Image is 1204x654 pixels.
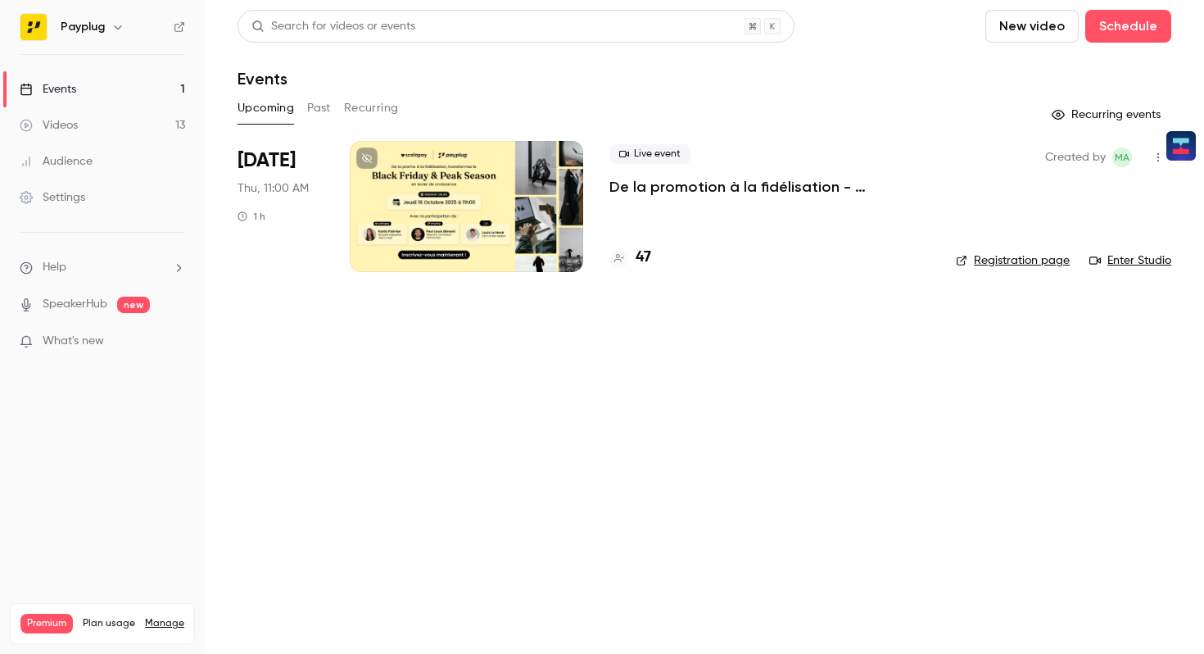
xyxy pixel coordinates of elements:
button: Upcoming [238,95,294,121]
iframe: Noticeable Trigger [165,334,185,349]
button: Recurring events [1044,102,1171,128]
span: mhaza abdou [1112,148,1132,167]
button: Recurring [344,95,399,121]
h1: Events [238,69,287,89]
div: Videos [20,117,78,134]
a: De la promotion à la fidélisation - Transformer le [DATE][DATE] & Peak Season en levier de croiss... [609,177,930,197]
span: new [117,297,150,313]
a: Enter Studio [1089,252,1171,269]
a: 47 [609,247,651,269]
a: Manage [145,617,184,630]
span: Help [43,259,66,276]
button: New video [985,10,1079,43]
span: Plan usage [83,617,135,630]
a: Registration page [956,252,1070,269]
div: Audience [20,153,93,170]
span: Thu, 11:00 AM [238,180,309,197]
span: Live event [609,144,690,164]
span: Created by [1045,148,1106,167]
button: Past [307,95,331,121]
div: 1 h [238,210,265,223]
div: Settings [20,189,85,206]
div: Search for videos or events [251,18,415,35]
div: Events [20,81,76,98]
div: Oct 16 Thu, 11:00 AM (Europe/Paris) [238,141,324,272]
li: help-dropdown-opener [20,259,185,276]
img: Payplug [20,14,47,40]
span: [DATE] [238,148,296,174]
a: SpeakerHub [43,296,107,313]
h4: 47 [636,247,651,269]
span: Premium [20,614,73,634]
button: Schedule [1085,10,1171,43]
span: ma [1115,148,1129,167]
span: What's new [43,333,104,350]
h6: Payplug [61,19,105,35]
